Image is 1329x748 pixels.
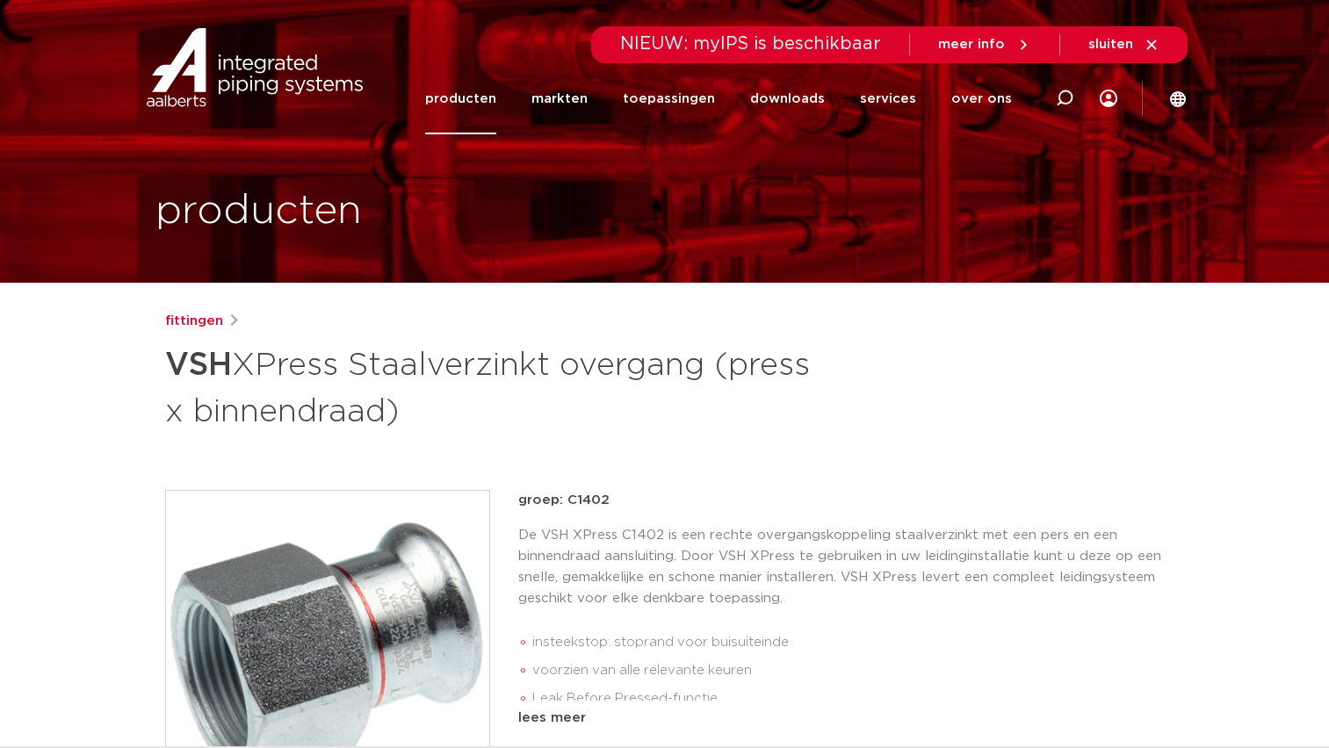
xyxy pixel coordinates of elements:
[623,63,715,134] a: toepassingen
[165,349,232,381] strong: VSH
[425,63,1012,134] nav: Menu
[165,339,825,434] h1: XPress Staalverzinkt overgang (press x binnendraad)
[518,490,1165,511] p: groep: C1402
[938,38,1005,51] span: meer info
[1088,37,1159,53] a: sluiten
[620,35,881,53] span: NIEUW: myIPS is beschikbaar
[860,63,916,134] a: services
[425,63,496,134] a: producten
[750,63,825,134] a: downloads
[532,629,1165,657] li: insteekstop: stoprand voor buisuiteinde
[532,657,1165,685] li: voorzien van alle relevante keuren
[938,37,1031,53] a: meer info
[1088,38,1133,51] span: sluiten
[518,708,1165,729] div: lees meer
[1100,63,1117,134] div: my IPS
[518,525,1165,609] p: De VSH XPress C1402 is een rechte overgangskoppeling staalverzinkt met een pers en een binnendraa...
[165,311,223,332] a: fittingen
[531,63,588,134] a: markten
[951,63,1012,134] a: over ons
[532,685,1165,713] li: Leak Before Pressed-functie
[155,183,362,240] h1: producten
